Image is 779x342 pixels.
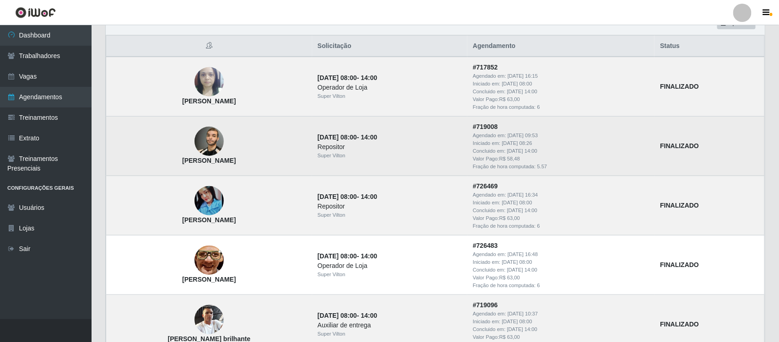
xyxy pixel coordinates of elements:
time: 14:00 [361,252,377,260]
div: Valor Pago: R$ 63,00 [473,274,649,282]
time: [DATE] 09:53 [508,133,538,138]
strong: FINALIZADO [660,142,699,150]
time: [DATE] 10:37 [508,311,538,316]
div: Valor Pago: R$ 63,00 [473,333,649,341]
time: [DATE] 08:00 [318,312,357,319]
th: Status [655,36,764,57]
div: Fração de hora computada: 6 [473,282,649,289]
time: [DATE] 14:00 [507,326,537,332]
time: [DATE] 08:00 [318,134,357,141]
div: Super Vilton [318,152,462,160]
div: Iniciado em: [473,318,649,326]
strong: FINALIZADO [660,261,699,268]
strong: [PERSON_NAME] [182,216,236,224]
div: Super Vilton [318,271,462,278]
strong: - [318,312,377,319]
div: Repositor [318,202,462,211]
div: Iniciado em: [473,258,649,266]
img: CoreUI Logo [15,7,56,18]
img: Jocilene Lima Rodrigues [195,63,224,102]
div: Super Vilton [318,211,462,219]
time: [DATE] 08:26 [502,140,532,146]
div: Concluido em: [473,266,649,274]
strong: FINALIZADO [660,321,699,328]
strong: - [318,134,377,141]
time: [DATE] 08:00 [502,200,532,205]
strong: FINALIZADO [660,83,699,90]
time: [DATE] 14:00 [507,267,537,273]
strong: - [318,74,377,81]
div: Agendado em: [473,251,649,258]
div: Super Vilton [318,92,462,100]
time: [DATE] 08:00 [318,74,357,81]
div: Auxiliar de entrega [318,321,462,330]
time: 14:00 [361,312,377,319]
time: [DATE] 14:00 [507,208,537,213]
time: [DATE] 16:15 [508,73,538,79]
img: Mikaely Epifanio da Silva Sousa [195,182,224,220]
strong: - [318,193,377,200]
div: Fração de hora computada: 6 [473,103,649,111]
div: Valor Pago: R$ 63,00 [473,214,649,222]
th: Solicitação [312,36,467,57]
strong: # 726483 [473,242,498,249]
div: Concluido em: [473,147,649,155]
time: [DATE] 16:48 [508,251,538,257]
time: [DATE] 08:00 [502,319,532,324]
div: Valor Pago: R$ 63,00 [473,96,649,103]
img: Ramon Silva de Oliveira [195,122,224,161]
div: Agendado em: [473,310,649,318]
time: [DATE] 16:34 [508,192,538,198]
div: Iniciado em: [473,139,649,147]
strong: # 719096 [473,301,498,309]
div: Agendado em: [473,72,649,80]
time: [DATE] 08:00 [502,81,532,86]
div: Agendado em: [473,191,649,199]
time: [DATE] 14:00 [507,89,537,94]
time: 14:00 [361,193,377,200]
div: Operador de Loja [318,83,462,92]
div: Valor Pago: R$ 58,48 [473,155,649,163]
strong: - [318,252,377,260]
div: Super Vilton [318,330,462,338]
strong: # 719008 [473,123,498,130]
div: Iniciado em: [473,199,649,207]
div: Concluido em: [473,326,649,333]
time: 14:00 [361,74,377,81]
strong: [PERSON_NAME] [182,276,236,283]
div: Agendado em: [473,132,649,139]
strong: # 717852 [473,64,498,71]
div: Concluido em: [473,88,649,96]
time: [DATE] 08:00 [502,259,532,265]
div: Iniciado em: [473,80,649,88]
time: 14:00 [361,134,377,141]
div: Concluido em: [473,207,649,214]
th: Agendamento [467,36,655,57]
div: Fração de hora computada: 5.57 [473,163,649,171]
time: [DATE] 08:00 [318,252,357,260]
div: Operador de Loja [318,261,462,271]
div: Repositor [318,142,462,152]
strong: FINALIZADO [660,202,699,209]
img: Alexandre Santana Vieira [195,234,224,287]
div: Fração de hora computada: 6 [473,222,649,230]
time: [DATE] 14:00 [507,148,537,154]
time: [DATE] 08:00 [318,193,357,200]
strong: # 726469 [473,182,498,190]
strong: [PERSON_NAME] [182,97,236,105]
strong: [PERSON_NAME] [182,157,236,164]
